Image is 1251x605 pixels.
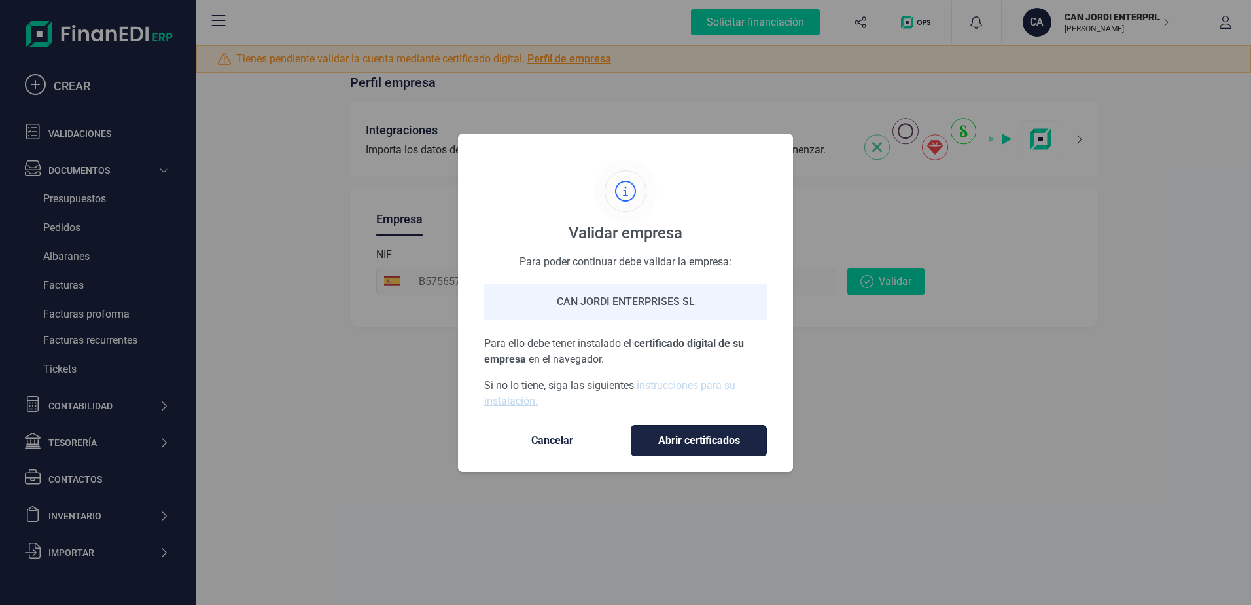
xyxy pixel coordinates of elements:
div: Para poder continuar debe validar la empresa: [484,254,767,268]
a: instrucciones para su instalación. [484,379,735,407]
span: Abrir certificados [644,433,753,449]
p: Si no lo tiene, siga las siguientes [484,378,767,409]
button: Cancelar [484,425,620,456]
div: Validar empresa [569,223,682,244]
div: CAN JORDI ENTERPRISES SL [484,284,767,320]
button: Abrir certificados [631,425,767,456]
span: Cancelar [497,433,607,449]
span: certificado digital de su empresa [484,337,744,365]
p: Para ello debe tener instalado el en el navegador. [484,336,767,367]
